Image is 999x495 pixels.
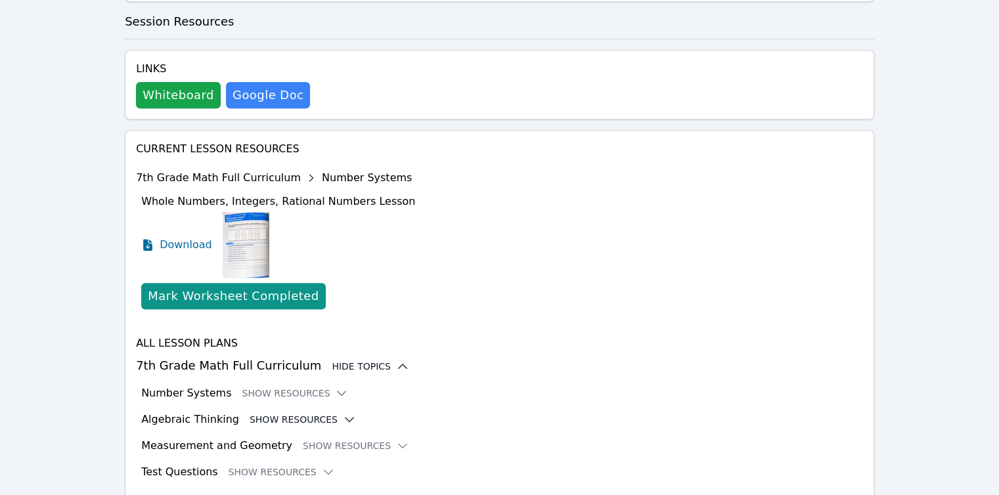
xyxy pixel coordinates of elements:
[136,167,415,188] div: 7th Grade Math Full Curriculum Number Systems
[141,195,415,207] span: Whole Numbers, Integers, Rational Numbers Lesson
[136,82,221,108] button: Whiteboard
[141,412,239,427] h3: Algebraic Thinking
[136,141,863,157] h4: Current Lesson Resources
[223,212,269,278] img: Whole Numbers, Integers, Rational Numbers Lesson
[141,212,212,278] a: Download
[148,287,319,305] div: Mark Worksheet Completed
[141,283,325,309] button: Mark Worksheet Completed
[226,82,310,108] a: Google Doc
[250,413,356,426] button: Show Resources
[242,387,348,400] button: Show Resources
[332,360,409,373] button: Hide Topics
[141,385,231,401] h3: Number Systems
[136,61,310,77] h4: Links
[229,465,335,479] button: Show Resources
[125,12,874,31] h3: Session Resources
[136,356,863,375] h3: 7th Grade Math Full Curriculum
[141,464,218,480] h3: Test Questions
[160,237,212,253] span: Download
[136,335,863,351] h4: All Lesson Plans
[303,439,409,452] button: Show Resources
[141,438,292,454] h3: Measurement and Geometry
